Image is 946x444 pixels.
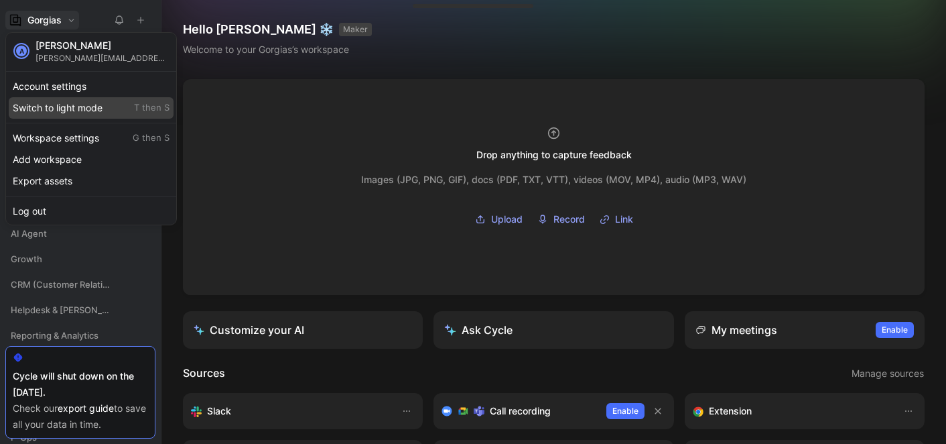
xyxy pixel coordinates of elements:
[133,132,170,144] span: G then S
[5,32,177,225] div: GorgiasGorgias
[134,102,170,114] span: T then S
[9,201,174,222] div: Log out
[9,149,174,170] div: Add workspace
[9,97,174,119] div: Switch to light mode
[9,170,174,192] div: Export assets
[15,44,28,58] div: A
[36,53,170,63] div: [PERSON_NAME][EMAIL_ADDRESS][PERSON_NAME][DOMAIN_NAME]
[9,76,174,97] div: Account settings
[36,40,170,52] div: [PERSON_NAME]
[9,127,174,149] div: Workspace settings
